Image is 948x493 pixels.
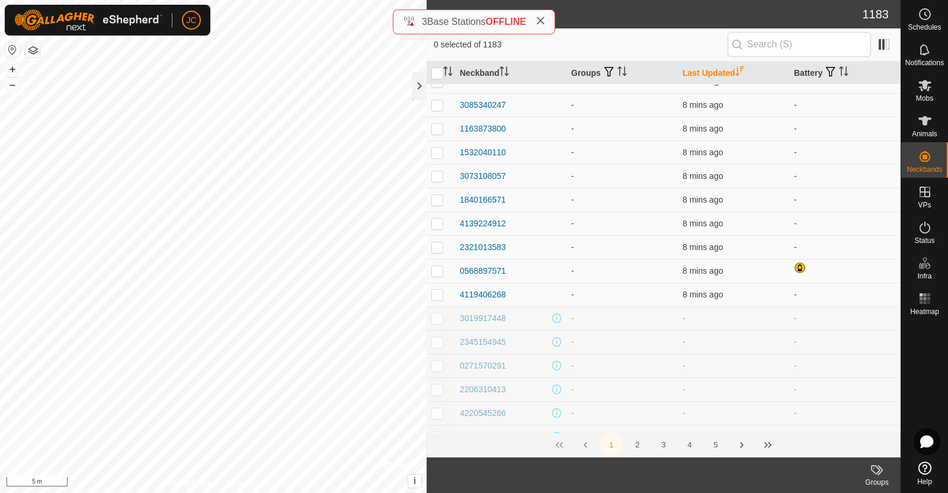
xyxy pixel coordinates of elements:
[566,330,678,354] td: -
[683,361,686,370] span: -
[918,201,931,209] span: VPs
[683,100,723,110] span: 11 Aug 2025, 5:48 pm
[566,188,678,212] td: -
[5,43,20,57] button: Reset Map
[422,17,427,27] span: 3
[566,425,678,449] td: -
[683,337,686,347] span: -
[617,68,627,78] p-sorticon: Activate to sort
[434,7,863,21] h2: Unfitted Neckbands
[5,62,20,76] button: +
[460,123,506,135] div: 1163873800
[460,431,506,443] div: 2547886390
[789,354,901,377] td: -
[914,237,934,244] span: Status
[789,377,901,401] td: -
[683,76,723,86] span: 11 Aug 2025, 5:48 pm
[683,148,723,157] span: 11 Aug 2025, 5:48 pm
[566,354,678,377] td: -
[683,266,723,276] span: 11 Aug 2025, 5:48 pm
[789,425,901,449] td: -
[408,475,421,488] button: i
[566,93,678,117] td: -
[460,360,506,372] div: 0271570291
[907,166,942,173] span: Neckbands
[905,59,944,66] span: Notifications
[566,283,678,306] td: -
[566,306,678,330] td: -
[704,433,728,457] button: 5
[683,290,723,299] span: 11 Aug 2025, 5:48 pm
[789,117,901,140] td: -
[853,477,901,488] div: Groups
[678,433,702,457] button: 4
[460,336,506,348] div: 2345154945
[683,408,686,418] span: -
[460,217,506,230] div: 4139224912
[566,62,678,85] th: Groups
[600,433,623,457] button: 1
[460,407,506,420] div: 4220545266
[443,68,453,78] p-sorticon: Activate to sort
[678,62,789,85] th: Last Updated
[683,385,686,394] span: -
[652,433,675,457] button: 3
[789,62,901,85] th: Battery
[683,219,723,228] span: 11 Aug 2025, 5:48 pm
[683,432,686,441] span: -
[863,5,889,23] span: 1183
[455,62,566,85] th: Neckband
[566,140,678,164] td: -
[434,39,728,51] span: 0 selected of 1183
[566,117,678,140] td: -
[186,14,196,27] span: JC
[917,273,931,280] span: Infra
[460,289,506,301] div: 4119406268
[908,24,941,31] span: Schedules
[225,478,260,488] a: Contact Us
[566,164,678,188] td: -
[789,306,901,330] td: -
[730,433,754,457] button: Next Page
[789,93,901,117] td: -
[566,212,678,235] td: -
[414,476,416,486] span: i
[789,235,901,259] td: -
[460,265,506,277] div: 0568897571
[166,478,211,488] a: Privacy Policy
[460,312,506,325] div: 3019917448
[683,171,723,181] span: 11 Aug 2025, 5:48 pm
[460,383,506,396] div: 2206310413
[735,68,745,78] p-sorticon: Activate to sort
[789,401,901,425] td: -
[486,17,526,27] span: OFFLINE
[460,146,506,159] div: 1532040110
[789,330,901,354] td: -
[566,401,678,425] td: -
[789,283,901,306] td: -
[917,478,932,485] span: Help
[683,313,686,323] span: -
[683,242,723,252] span: 11 Aug 2025, 5:48 pm
[427,17,486,27] span: Base Stations
[5,78,20,92] button: –
[626,433,649,457] button: 2
[499,68,509,78] p-sorticon: Activate to sort
[910,308,939,315] span: Heatmap
[789,140,901,164] td: -
[460,194,506,206] div: 1840166571
[756,433,780,457] button: Last Page
[789,188,901,212] td: -
[26,43,40,57] button: Map Layers
[789,164,901,188] td: -
[912,130,937,137] span: Animals
[566,259,678,283] td: -
[683,195,723,204] span: 11 Aug 2025, 5:48 pm
[14,9,162,31] img: Gallagher Logo
[789,212,901,235] td: -
[901,457,948,490] a: Help
[839,68,848,78] p-sorticon: Activate to sort
[460,170,506,183] div: 3073108057
[728,32,871,57] input: Search (S)
[566,377,678,401] td: -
